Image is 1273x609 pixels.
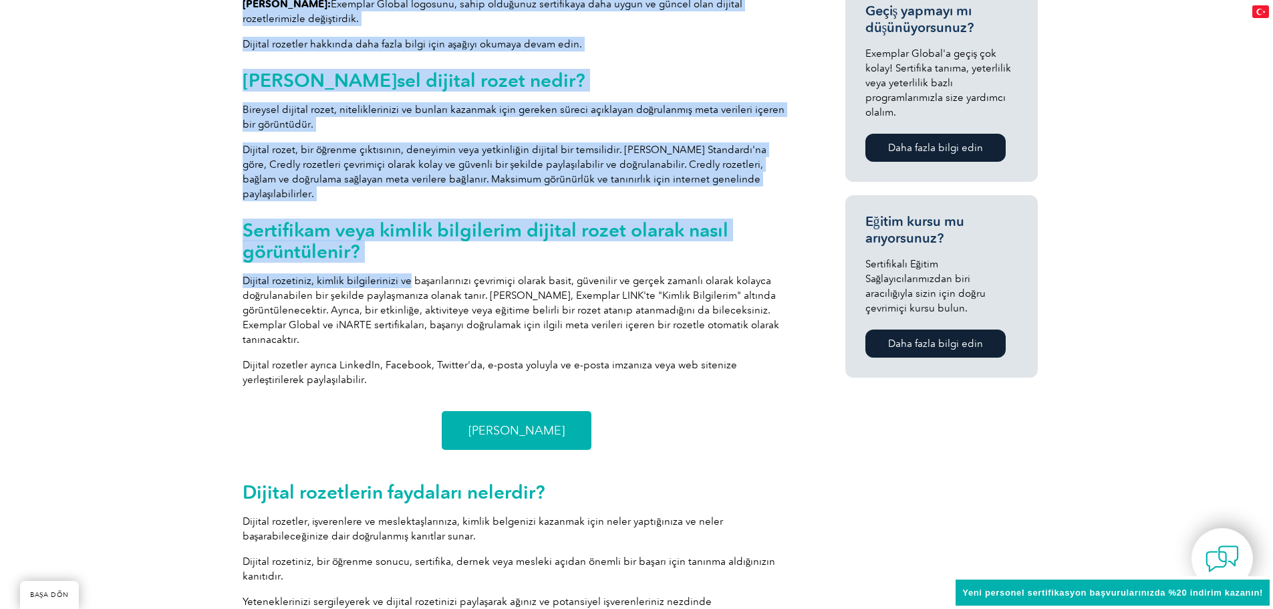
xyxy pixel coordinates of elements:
[243,69,585,92] font: [PERSON_NAME]sel dijital rozet nedir?
[243,144,766,200] font: Dijital rozet, bir öğrenme çıktısının, deneyimin veya yetkinliğin dijital bir temsilidir. [PERSON...
[865,330,1006,358] a: Daha fazla bilgi edin
[30,591,69,599] font: BAŞA DÖN
[20,581,79,609] a: BAŞA DÖN
[243,38,582,50] font: Dijital rozetler hakkında daha fazla bilgi için aşağıyı okumaya devam edin.
[962,588,1263,598] font: Yeni personel sertifikasyon başvurularınızda %20 indirim kazanın!
[865,3,974,35] font: Geçiş yapmayı mı düşünüyorsunuz?
[865,213,964,246] font: Eğitim kursu mu arıyorsunuz?
[1252,5,1269,18] img: en
[243,515,723,542] font: Dijital rozetler, işverenlere ve meslektaşlarınıza, kimlik belgenizi kazanmak için neler yaptığın...
[243,481,545,503] font: Dijital rozetlerin faydaları nelerdir?
[888,142,983,154] font: Daha fazla bilgi edin
[1206,542,1239,576] img: contact-chat.png
[865,258,986,314] font: Sertifikalı Eğitim Sağlayıcılarımızdan biri aracılığıyla sizin için doğru çevrimiçi kursu bulun.
[243,359,737,386] font: Dijital rozetler ayrıca LinkedIn, Facebook, Twitter'da, e-posta yoluyla ve e-posta imzanıza veya ...
[243,556,776,582] font: Dijital rozetiniz, bir öğrenme sonucu, sertifika, dernek veya mesleki açıdan önemli bir başarı iç...
[442,411,591,450] a: [PERSON_NAME]
[865,134,1006,162] a: Daha fazla bilgi edin
[243,219,728,263] font: Sertifikam veya kimlik bilgilerim dijital rozet olarak nasıl görüntülenir?
[243,275,779,346] font: Dijital rozetiniz, kimlik bilgilerinizi ve başarılarınızı çevrimiçi olarak basit, güvenilir ve ge...
[888,338,983,350] font: Daha fazla bilgi edin
[468,423,565,438] font: [PERSON_NAME]
[865,47,1011,118] font: Exemplar Global'a geçiş çok kolay! Sertifika tanıma, yeterlilik veya yeterlilik bazlı programları...
[243,104,785,130] font: Bireysel dijital rozet, niteliklerinizi ve bunları kazanmak için gereken süreci açıklayan doğrula...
